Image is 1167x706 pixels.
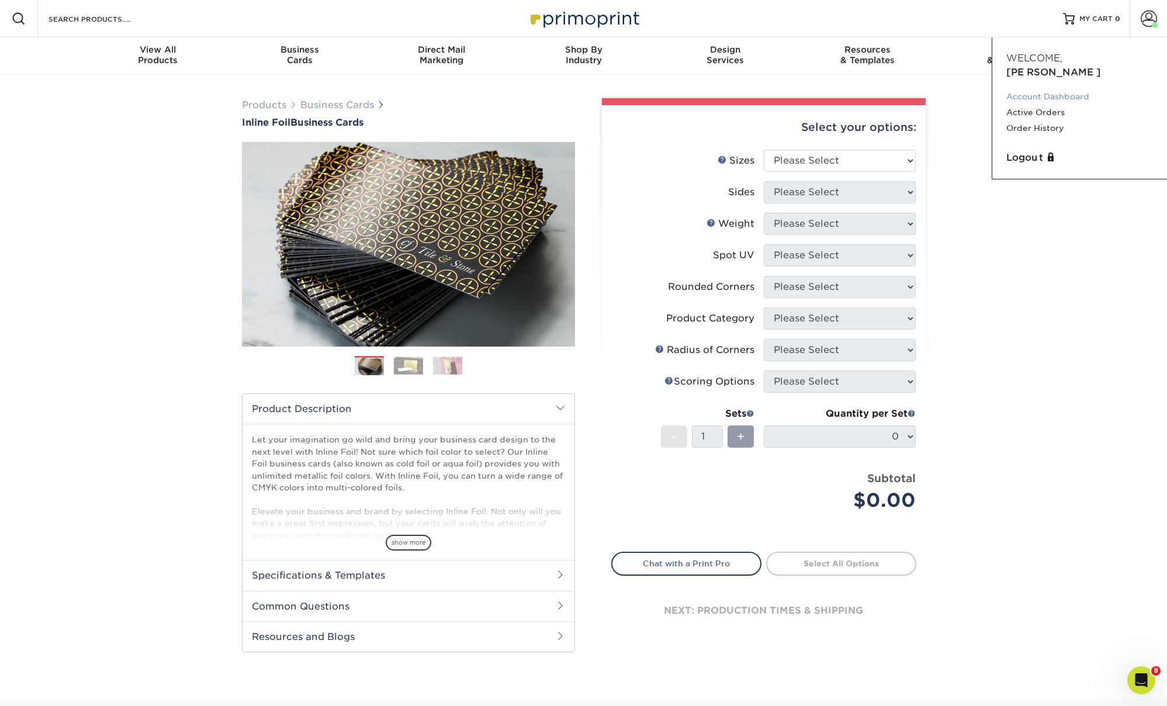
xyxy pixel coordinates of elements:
[728,185,754,199] div: Sides
[512,44,655,65] div: Industry
[1006,53,1062,64] span: Welcome,
[525,6,642,31] img: Primoprint
[655,37,797,75] a: DesignServices
[1006,151,1153,165] a: Logout
[655,343,754,357] div: Radius of Corners
[242,117,575,128] h1: Business Cards
[243,621,574,652] h2: Resources and Blogs
[512,37,655,75] a: Shop ByIndustry
[243,591,574,621] h2: Common Questions
[939,44,1081,65] div: & Support
[773,486,916,514] div: $0.00
[1006,120,1153,136] a: Order History
[242,78,575,411] img: Inline Foil 01
[713,248,754,262] div: Spot UV
[671,428,677,445] span: -
[1127,666,1155,694] iframe: Intercom live chat
[242,99,286,110] a: Products
[370,37,512,75] a: Direct MailMarketing
[666,312,754,326] div: Product Category
[300,99,374,110] a: Business Cards
[661,407,754,421] div: Sets
[87,44,229,65] div: Products
[242,117,575,128] a: Inline FoilBusiness Cards
[939,37,1081,75] a: Contact& Support
[394,357,423,375] img: Business Cards 02
[252,434,565,672] p: Let your imagination go wild and bring your business card design to the next level with Inline Fo...
[355,352,384,381] img: Business Cards 01
[1006,67,1101,78] span: [PERSON_NAME]
[243,394,574,424] h2: Product Description
[228,37,370,75] a: BusinessCards
[611,105,916,150] div: Select your options:
[87,37,229,75] a: View AllProducts
[797,44,939,65] div: & Templates
[433,357,462,375] img: Business Cards 03
[797,44,939,55] span: Resources
[1006,105,1153,120] a: Active Orders
[512,44,655,55] span: Shop By
[370,44,512,65] div: Marketing
[655,44,797,65] div: Services
[228,44,370,55] span: Business
[1006,89,1153,105] a: Account Dashboard
[1151,666,1161,676] span: 8
[386,535,431,551] span: show more
[611,552,761,575] a: Chat with a Print Pro
[228,44,370,65] div: Cards
[766,552,916,575] a: Select All Options
[707,217,754,231] div: Weight
[611,576,916,646] div: next: production times & shipping
[718,154,754,168] div: Sizes
[47,12,161,26] input: SEARCH PRODUCTS.....
[655,44,797,55] span: Design
[668,280,754,294] div: Rounded Corners
[243,560,574,590] h2: Specifications & Templates
[1115,15,1120,23] span: 0
[242,117,290,128] span: Inline Foil
[737,428,744,445] span: +
[1079,14,1113,24] span: MY CART
[664,375,754,389] div: Scoring Options
[939,44,1081,55] span: Contact
[797,37,939,75] a: Resources& Templates
[764,407,916,421] div: Quantity per Set
[87,44,229,55] span: View All
[867,472,916,484] strong: Subtotal
[370,44,512,55] span: Direct Mail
